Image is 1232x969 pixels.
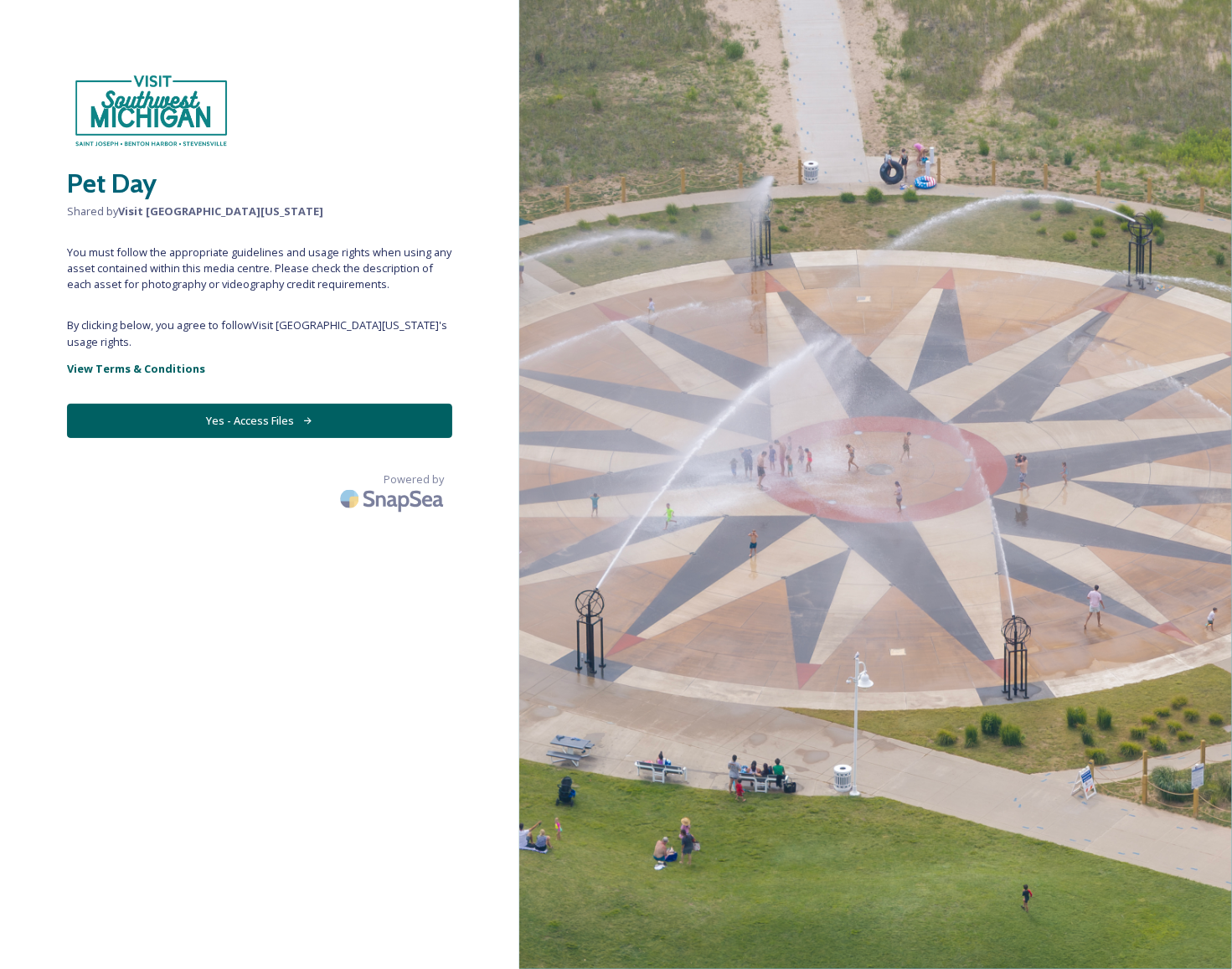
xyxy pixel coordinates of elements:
[67,163,452,204] h2: Pet Day
[67,404,452,438] button: Yes - Access Files
[67,361,205,376] strong: View Terms & Conditions
[335,479,452,518] img: SnapSea Logo
[118,204,323,219] strong: Visit [GEOGRAPHIC_DATA][US_STATE]
[384,472,444,487] span: Powered by
[67,317,452,349] span: By clicking below, you agree to follow Visit [GEOGRAPHIC_DATA][US_STATE] 's usage rights.
[67,245,452,293] span: You must follow the appropriate guidelines and usage rights when using any asset contained within...
[67,67,235,155] img: Visit%20SWMI%20Logo-with%20Towns-Variation_Teal_1%20%281%29.png
[67,204,452,219] span: Shared by
[67,358,452,379] a: View Terms & Conditions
